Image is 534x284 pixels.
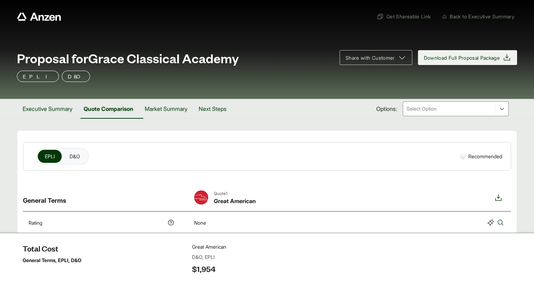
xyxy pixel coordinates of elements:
[23,72,53,81] p: EPLI
[17,51,239,65] span: Proposal for Grace Classical Academy
[194,190,208,205] img: Great American-Logo
[68,72,84,81] p: D&O
[450,13,514,20] span: Back to Executive Summary
[214,190,256,197] span: Quote 1
[23,185,180,211] div: General Terms
[374,10,433,23] button: Get Shareable Link
[377,13,431,20] span: Get Shareable Link
[439,10,517,23] button: Back to Executive Summary
[45,153,55,160] span: EPLI
[38,150,62,163] button: EPLI
[491,190,505,205] button: Download option
[194,261,209,268] div: $1,954
[418,50,517,65] button: Download Full Proposal Package
[70,153,80,160] span: D&O
[193,99,232,119] button: Next Steps
[29,219,42,226] p: Rating
[17,12,61,21] a: Anzen website
[78,99,139,119] button: Quote Comparison
[346,54,395,61] span: Share with Customer
[457,150,505,163] div: Recommended
[139,99,193,119] button: Market Summary
[376,105,397,113] span: Options:
[214,197,256,205] span: Great American
[29,241,48,248] p: Admitted
[194,219,206,226] div: None
[17,99,78,119] button: Executive Summary
[62,150,87,163] button: D&O
[194,241,214,248] div: Admitted
[340,50,412,65] button: Share with Customer
[424,54,500,61] span: Download Full Proposal Package
[29,261,50,268] p: Total Cost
